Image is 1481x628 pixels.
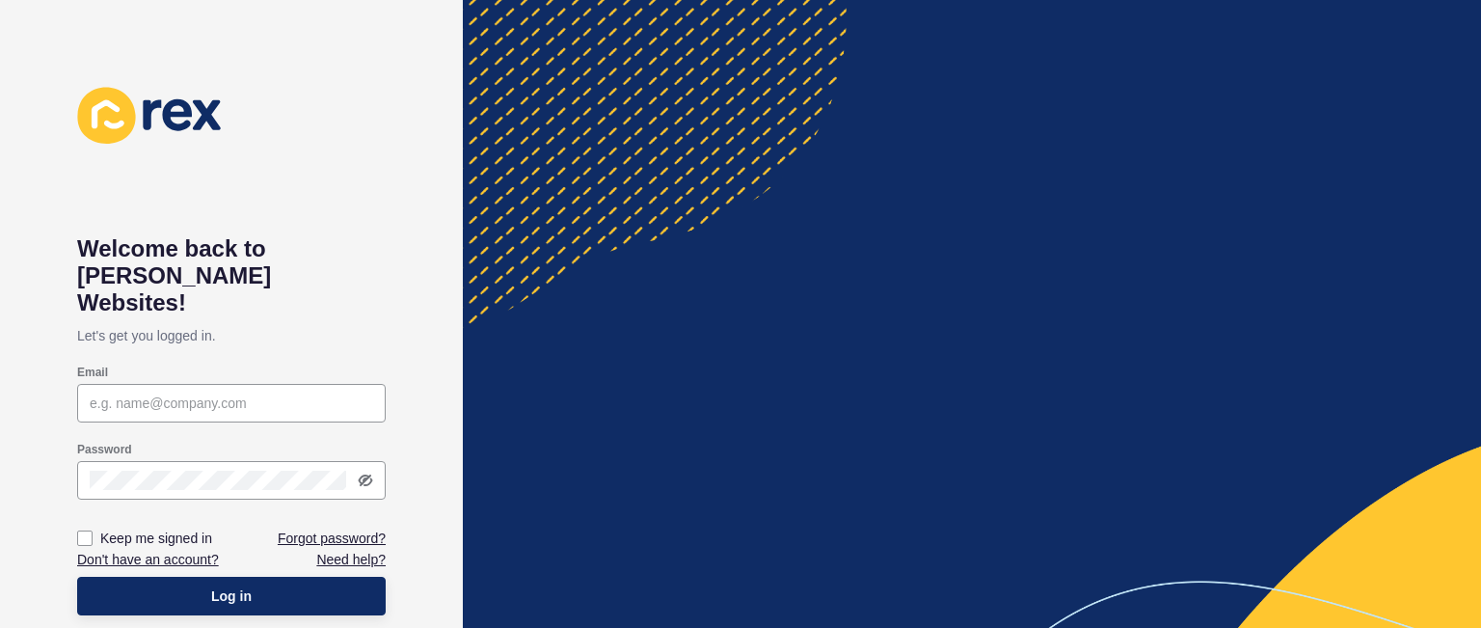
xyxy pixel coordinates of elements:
span: Log in [211,587,252,606]
a: Need help? [316,550,386,569]
input: e.g. name@company.com [90,394,373,413]
label: Email [77,365,108,380]
h1: Welcome back to [PERSON_NAME] Websites! [77,235,386,316]
label: Keep me signed in [100,529,212,548]
label: Password [77,442,132,457]
p: Let's get you logged in. [77,316,386,355]
button: Log in [77,577,386,615]
a: Don't have an account? [77,550,219,569]
a: Forgot password? [278,529,386,548]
